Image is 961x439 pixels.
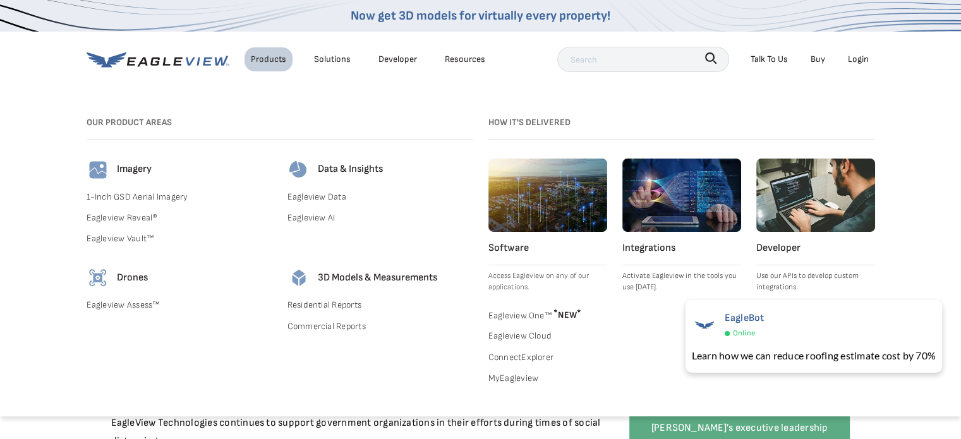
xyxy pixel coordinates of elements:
img: EagleBot [692,312,717,337]
h3: How it's Delivered [488,117,875,128]
h4: Imagery [117,163,152,176]
h4: Data & Insights [318,163,383,176]
h4: 3D Models & Measurements [318,272,437,285]
a: Residential Reports [287,297,473,313]
a: 1-Inch GSD Aerial Imagery [87,189,272,205]
input: Search [557,47,729,72]
p: Use our APIs to develop custom integrations. [756,270,875,293]
div: Learn how we can reduce roofing estimate cost by 70% [692,348,936,363]
a: Eagleview Data [287,189,473,205]
a: Eagleview Assess™ [87,297,272,313]
img: imagery-icon.svg [87,159,109,181]
h4: Software [488,242,607,255]
a: Now get 3D models for virtually every property! [351,8,610,23]
a: Eagleview Cloud [488,328,607,344]
a: Eagleview Reveal® [87,210,272,226]
a: Eagleview One™ *NEW* [488,303,607,323]
h4: Drones [117,272,148,285]
a: Developer [378,51,417,67]
a: Eagleview Vault™ [87,231,272,246]
a: Eagleview AI [287,210,473,226]
div: Solutions [314,51,351,67]
a: Buy [811,51,825,67]
img: 3d-models-icon.svg [287,267,310,289]
h3: Our Product Areas [87,117,473,128]
a: ConnectExplorer [488,349,607,365]
div: Resources [445,51,485,67]
span: NEW [552,310,581,320]
img: integrations.webp [622,159,741,232]
div: Login [848,51,869,67]
p: Access Eagleview on any of our applications. [488,270,607,293]
a: MyEagleview [488,370,607,386]
span: EagleBot [725,312,765,324]
img: software.webp [488,159,607,232]
span: Online [733,327,755,340]
img: drones-icon.svg [87,267,109,289]
a: Developer Use our APIs to develop custom integrations. [756,159,875,293]
a: Integrations Activate Eagleview in the tools you use [DATE]. [622,159,741,293]
img: developer.webp [756,159,875,232]
a: Commercial Reports [287,318,473,334]
h4: Integrations [622,242,741,255]
p: Activate Eagleview in the tools you use [DATE]. [622,270,741,293]
h4: Developer [756,242,875,255]
div: Products [251,51,286,67]
div: Talk To Us [751,51,788,67]
img: data-icon.svg [287,159,310,181]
